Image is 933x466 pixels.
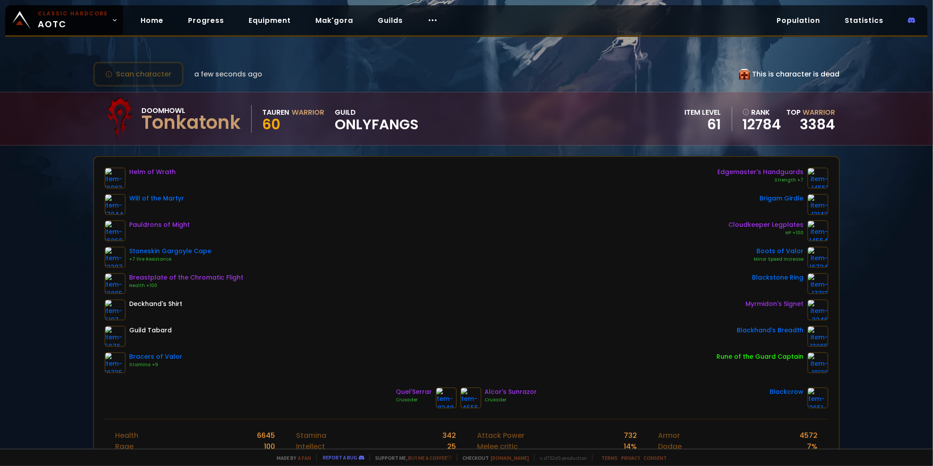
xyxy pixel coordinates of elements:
[134,11,170,29] a: Home
[335,107,419,131] div: guild
[141,116,241,129] div: Tonkatonk
[760,194,804,203] div: Brigam Girdle
[485,387,537,397] div: Alcor's Sunrazor
[296,430,326,441] div: Stamina
[807,352,828,373] img: item-19120
[105,299,126,320] img: item-5107
[262,107,289,118] div: Tauren
[491,455,529,461] a: [DOMAIN_NAME]
[807,167,828,189] img: item-14551
[129,282,243,289] div: Health +100
[129,256,211,263] div: +7 Fire Resistance
[770,11,827,29] a: Population
[807,194,828,215] img: item-13142
[800,114,835,134] a: 3384
[737,326,804,335] div: Blackhand's Breadth
[369,455,452,461] span: Support me,
[181,11,231,29] a: Progress
[442,430,456,441] div: 342
[308,11,360,29] a: Mak'gora
[717,352,804,361] div: Rune of the Guard Captain
[408,455,452,461] a: Buy me a coffee
[296,441,325,452] div: Intellect
[436,387,457,408] img: item-18348
[460,387,481,408] img: item-14555
[807,273,828,294] img: item-17713
[447,441,456,452] div: 25
[621,455,640,461] a: Privacy
[743,118,781,131] a: 12784
[658,430,680,441] div: Armor
[129,220,190,229] div: Pauldrons of Might
[457,455,529,461] span: Checkout
[129,167,176,177] div: Helm of Wrath
[754,256,804,263] div: Minor Speed Increase
[129,273,243,282] div: Breastplate of the Chromatic Flight
[743,107,781,118] div: rank
[271,455,311,461] span: Made by
[38,10,108,18] small: Classic Hardcore
[105,220,126,241] img: item-16868
[298,455,311,461] a: a fan
[477,430,524,441] div: Attack Power
[115,441,134,452] div: Rage
[477,441,518,452] div: Melee critic
[194,69,262,80] span: a few seconds ago
[754,247,804,256] div: Boots of Valor
[800,430,818,441] div: 4572
[807,326,828,347] img: item-13965
[264,441,275,452] div: 100
[739,69,840,80] div: This is character is dead
[729,229,804,237] div: HP +100
[105,326,126,347] img: item-5976
[807,220,828,241] img: item-14554
[129,194,184,203] div: Will of the Martyr
[534,455,587,461] span: v. d752d5 - production
[807,441,818,452] div: 7 %
[105,167,126,189] img: item-16963
[141,105,241,116] div: Doomhowl
[105,352,126,373] img: item-16735
[685,118,721,131] div: 61
[105,273,126,294] img: item-12895
[292,107,324,118] div: Warrior
[601,455,618,461] a: Terms
[807,299,828,320] img: item-2246
[129,352,182,361] div: Bracers of Valor
[807,247,828,268] img: item-16734
[257,430,275,441] div: 6645
[658,441,682,452] div: Dodge
[746,299,804,309] div: Myrmidon's Signet
[729,220,804,229] div: Cloudkeeper Legplates
[396,387,432,397] div: Quel'Serrar
[718,167,804,177] div: Edgemaster's Handguards
[129,326,172,335] div: Guild Tabard
[129,299,182,309] div: Deckhand's Shirt
[242,11,298,29] a: Equipment
[93,62,184,87] button: Scan character
[718,177,804,184] div: Strength +7
[838,11,890,29] a: Statistics
[105,194,126,215] img: item-17044
[262,114,280,134] span: 60
[5,5,123,35] a: Classic HardcoreAOTC
[129,361,182,368] div: Stamina +9
[396,397,432,404] div: Crusader
[685,107,721,118] div: item level
[644,455,667,461] a: Consent
[485,397,537,404] div: Crusader
[38,10,108,31] span: AOTC
[323,454,357,461] a: Report a bug
[787,107,835,118] div: Top
[115,430,138,441] div: Health
[752,273,804,282] div: Blackstone Ring
[803,107,835,117] span: Warrior
[770,387,804,397] div: Blackcrow
[335,118,419,131] span: OnlyFangs
[371,11,410,29] a: Guilds
[105,247,126,268] img: item-13397
[129,247,211,256] div: Stoneskin Gargoyle Cape
[624,441,637,452] div: 14 %
[624,430,637,441] div: 732
[807,387,828,408] img: item-12651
